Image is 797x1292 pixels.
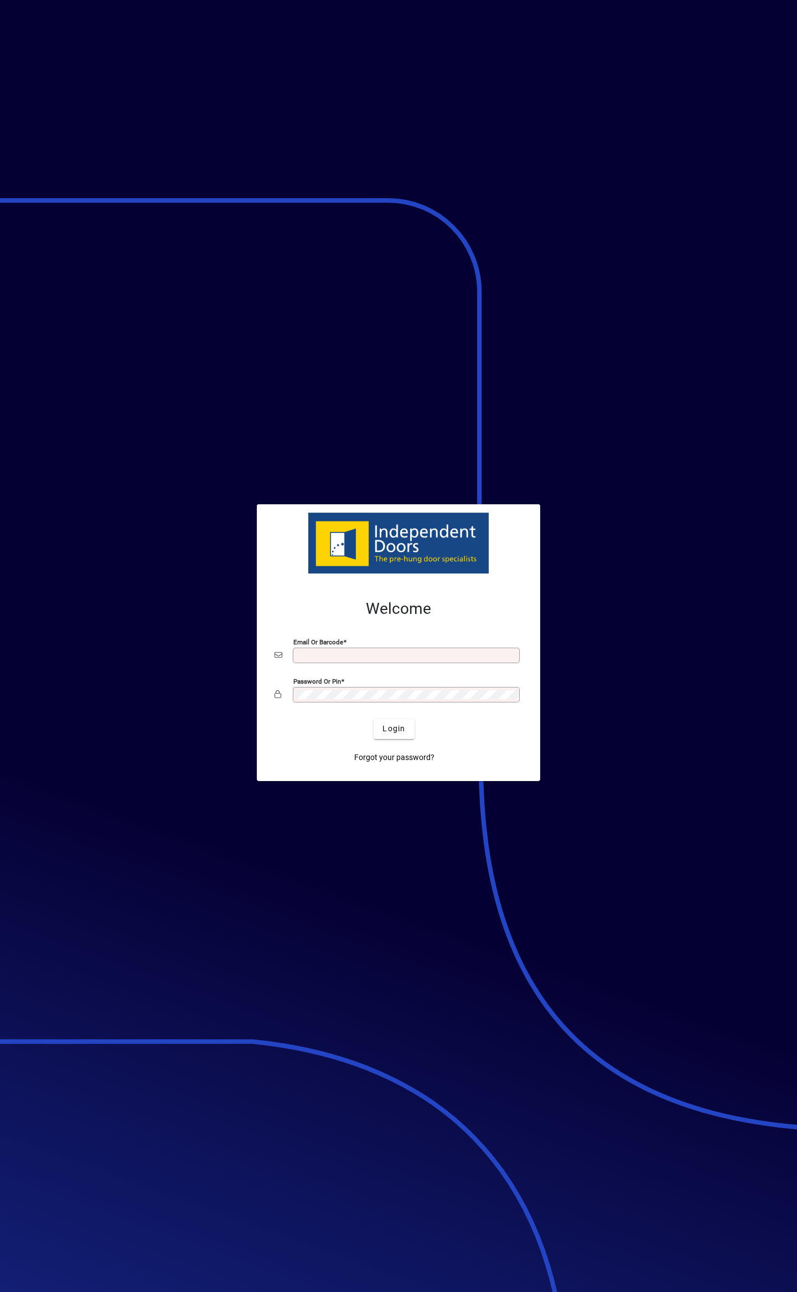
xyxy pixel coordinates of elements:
[354,752,434,763] span: Forgot your password?
[374,719,414,739] button: Login
[382,723,405,735] span: Login
[350,748,439,768] a: Forgot your password?
[293,638,343,645] mat-label: Email or Barcode
[293,677,341,685] mat-label: Password or Pin
[275,600,522,618] h2: Welcome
